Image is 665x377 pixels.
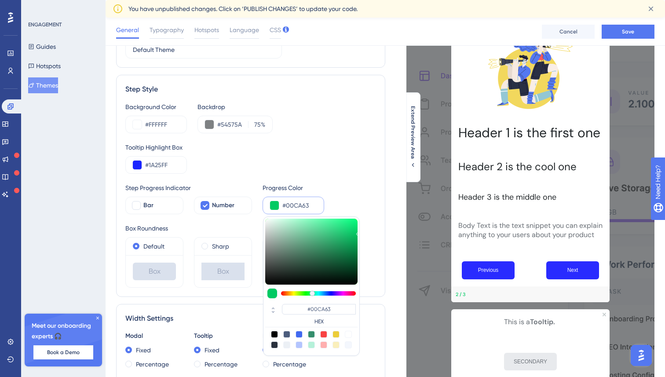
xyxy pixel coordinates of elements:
[282,318,356,325] label: HEX
[603,313,606,316] div: Close Preview
[125,102,187,112] div: Background Color
[32,321,95,342] span: Meet our onboarding experts 🎧
[205,359,237,370] label: Percentage
[212,241,229,252] label: Sharp
[622,28,634,35] span: Save
[143,241,164,252] label: Default
[628,342,654,369] iframe: UserGuiding AI Assistant Launcher
[205,345,219,355] label: Fixed
[458,124,603,141] h1: Header 1 is the first one
[125,142,376,153] div: Tooltip Highlight Box
[194,25,219,35] span: Hotspots
[263,183,324,193] div: Progress Color
[128,4,358,14] span: You have unpublished changes. Click on ‘PUBLISH CHANGES’ to update your code.
[230,25,259,35] span: Language
[136,359,169,370] label: Percentage
[451,286,610,302] div: Footer
[28,21,62,28] div: ENGAGEMENT
[458,316,603,328] p: This is a
[270,25,281,35] span: CSS
[201,263,245,280] div: Box
[546,261,599,279] button: Next
[602,25,654,39] button: Save
[409,106,417,159] span: Extend Preview Area
[486,29,574,117] img: Modal Media
[406,106,420,168] button: Extend Preview Area
[462,261,515,279] button: Previous
[248,119,265,130] label: %
[125,84,376,95] div: Step Style
[542,25,595,39] button: Cancel
[194,331,252,341] div: Tooltip
[212,200,234,211] span: Number
[150,25,184,35] span: Typography
[251,119,261,130] input: %
[116,25,139,35] span: General
[458,221,603,239] p: Body Text is the text snippet you can explain anything to your users about your product
[133,45,274,55] input: Theme Name
[530,317,555,326] b: Tooltip.
[197,102,273,112] div: Backdrop
[28,77,58,93] button: Themes
[458,160,603,173] h2: Header 2 is the cool one
[28,39,56,55] button: Guides
[47,349,80,356] span: Book a Demo
[458,192,603,202] h3: Header 3 is the middle one
[559,28,577,35] span: Cancel
[456,291,466,298] div: Step 2 of 3
[504,353,557,370] button: SECONDARY
[125,223,376,234] div: Box Roundness
[133,263,176,280] div: Box
[263,331,321,341] div: Hotspot
[21,2,55,13] span: Need Help?
[28,58,61,74] button: Hotspots
[125,313,376,324] div: Width Settings
[273,359,306,370] label: Percentage
[136,345,151,355] label: Fixed
[143,200,153,211] span: Bar
[125,331,183,341] div: Modal
[125,183,252,193] div: Step Progress Indicator
[33,345,93,359] button: Book a Demo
